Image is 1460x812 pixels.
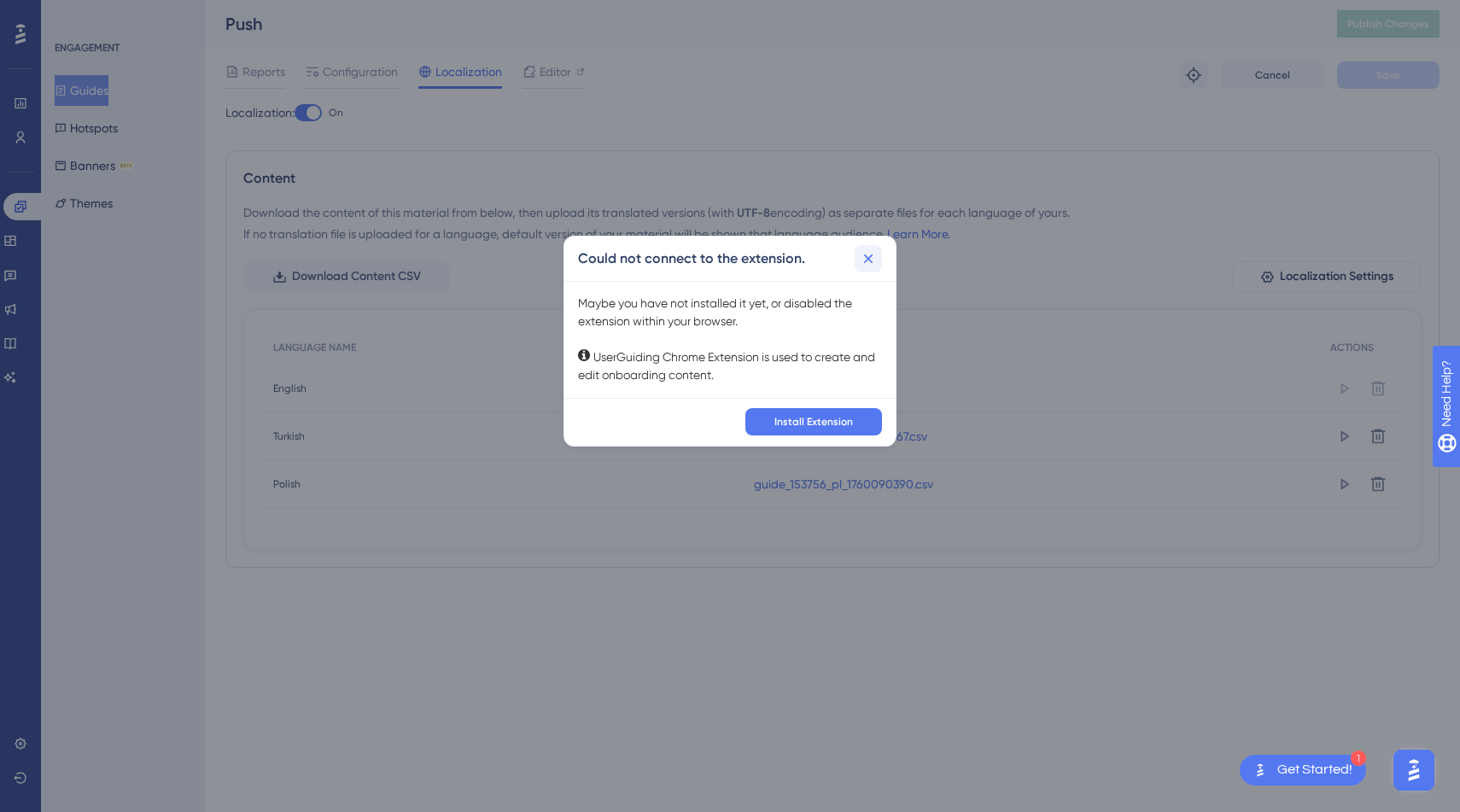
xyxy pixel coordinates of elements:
iframe: UserGuiding AI Assistant Launcher [1388,745,1440,796]
h2: Could not connect to the extension. [578,248,805,269]
div: Get Started! [1277,761,1352,780]
div: 1 [1351,751,1366,766]
span: Need Help? [40,4,107,25]
span: Install Extension [774,415,853,429]
img: launcher-image-alternative-text [1250,760,1270,780]
div: Maybe you have not installed it yet, or disabled the extension within your browser. UserGuiding C... [578,295,882,384]
div: Open Get Started! checklist, remaining modules: 1 [1240,755,1366,786]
